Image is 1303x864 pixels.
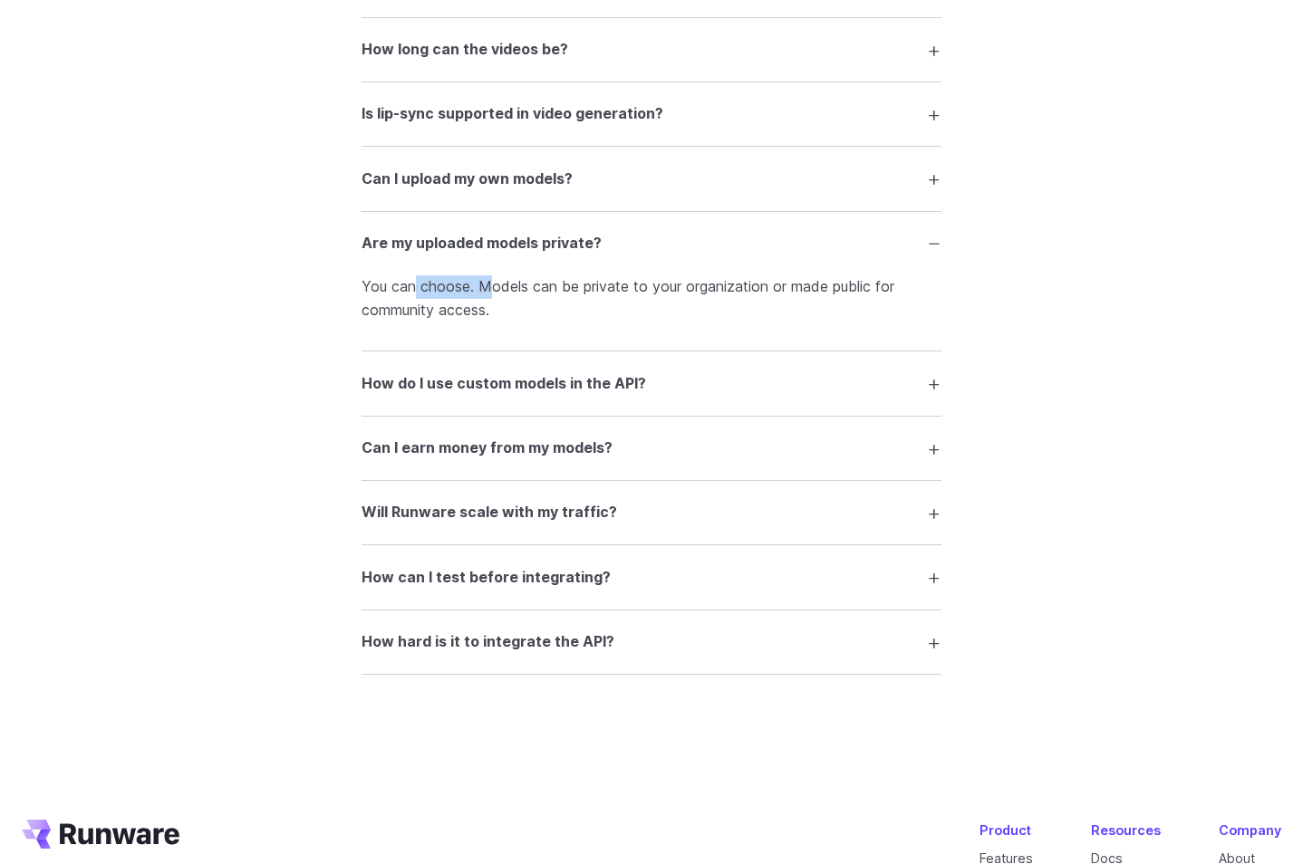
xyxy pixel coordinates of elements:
[362,495,941,530] summary: Will Runware scale with my traffic?
[980,820,1033,840] div: Product
[362,372,646,396] h3: How do I use custom models in the API?
[362,102,663,126] h3: Is lip-sync supported in video generation?
[362,232,602,255] h3: Are my uploaded models private?
[362,630,614,654] h3: How hard is it to integrate the API?
[362,33,941,67] summary: How long can the videos be?
[362,625,941,659] summary: How hard is it to integrate the API?
[362,431,941,466] summary: Can I earn money from my models?
[362,275,941,322] p: You can choose. Models can be private to your organization or made public for community access.
[362,437,613,460] h3: Can I earn money from my models?
[362,38,568,62] h3: How long can the videos be?
[362,560,941,594] summary: How can I test before integrating?
[22,820,179,849] a: Go to /
[362,226,941,261] summary: Are my uploaded models private?
[362,97,941,131] summary: Is lip-sync supported in video generation?
[362,161,941,196] summary: Can I upload my own models?
[362,566,611,590] h3: How can I test before integrating?
[362,168,573,191] h3: Can I upload my own models?
[1219,820,1281,840] div: Company
[362,501,617,524] h3: Will Runware scale with my traffic?
[1091,820,1161,840] div: Resources
[362,366,941,400] summary: How do I use custom models in the API?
